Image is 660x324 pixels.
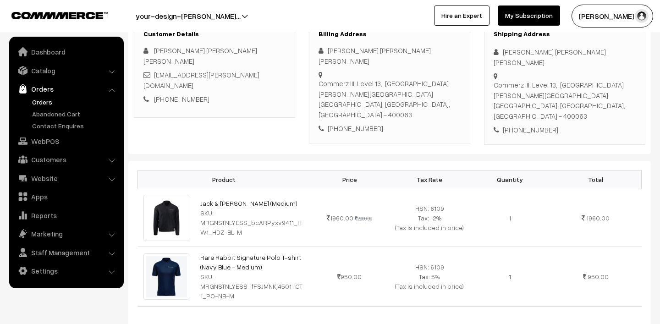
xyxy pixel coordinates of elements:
[11,207,121,224] a: Reports
[200,199,297,207] a: Jack & [PERSON_NAME] (Medium)
[143,253,190,300] img: 171768916723411696926256136816167713187763f700655c6ee5pt_nvb.jpeg
[395,204,464,231] span: HSN: 6109 Tax: 12% (Tax is included in price)
[390,170,470,189] th: Tax Rate
[355,215,372,221] strike: 2000.00
[572,5,653,27] button: [PERSON_NAME] N.P
[11,12,108,19] img: COMMMERCE
[200,253,301,271] a: Rare Rabbit Signature Polo T-shirt (Navy Blue - Medium)
[30,109,121,119] a: Abandoned Cart
[30,97,121,107] a: Orders
[154,95,209,103] a: [PHONE_NUMBER]
[11,263,121,279] a: Settings
[309,170,390,189] th: Price
[494,125,636,135] div: [PHONE_NUMBER]
[11,62,121,79] a: Catalog
[494,80,636,121] div: Commerz III, Level 13,, [GEOGRAPHIC_DATA] [PERSON_NAME][GEOGRAPHIC_DATA] [GEOGRAPHIC_DATA], [GEOG...
[138,170,310,189] th: Product
[470,170,550,189] th: Quantity
[143,30,286,38] h3: Customer Details
[143,46,257,65] span: [PERSON_NAME] [PERSON_NAME] [PERSON_NAME]
[635,9,649,23] img: user
[200,208,304,237] div: SKU: MRGNSTNLYESS_bcARPyxv9411_HW1_HDZ-BL-M
[11,133,121,149] a: WebPOS
[588,273,609,280] span: 950.00
[395,263,464,290] span: HSN: 6109 Tax: 5% (Tax is included in price)
[434,5,489,26] a: Hire an Expert
[586,214,610,222] span: 1960.00
[509,214,511,222] span: 1
[11,225,121,242] a: Marketing
[498,5,560,26] a: My Subscription
[550,170,642,189] th: Total
[104,5,273,27] button: your-design-[PERSON_NAME]…
[337,273,362,280] span: 950.00
[11,170,121,187] a: Website
[200,272,304,301] div: SKU: MRGNSTNLYESS_fFSJMNKj4501_CT1_PO-NB-M
[319,45,461,66] div: [PERSON_NAME] [PERSON_NAME] [PERSON_NAME]
[11,81,121,97] a: Orders
[327,214,353,222] span: 1960.00
[509,273,511,280] span: 1
[11,9,92,20] a: COMMMERCE
[11,44,121,60] a: Dashboard
[11,244,121,261] a: Staff Management
[494,47,636,67] div: [PERSON_NAME] [PERSON_NAME] [PERSON_NAME]
[319,30,461,38] h3: Billing Address
[143,195,190,241] img: 17176839151803Jack-Jones-Vilmar-windcheater.png
[11,151,121,168] a: Customers
[11,188,121,205] a: Apps
[494,30,636,38] h3: Shipping Address
[319,78,461,120] div: Commerz III, Level 13,, [GEOGRAPHIC_DATA] [PERSON_NAME][GEOGRAPHIC_DATA] [GEOGRAPHIC_DATA], [GEOG...
[30,121,121,131] a: Contact Enquires
[143,71,259,89] a: [EMAIL_ADDRESS][PERSON_NAME][DOMAIN_NAME]
[319,123,461,134] div: [PHONE_NUMBER]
